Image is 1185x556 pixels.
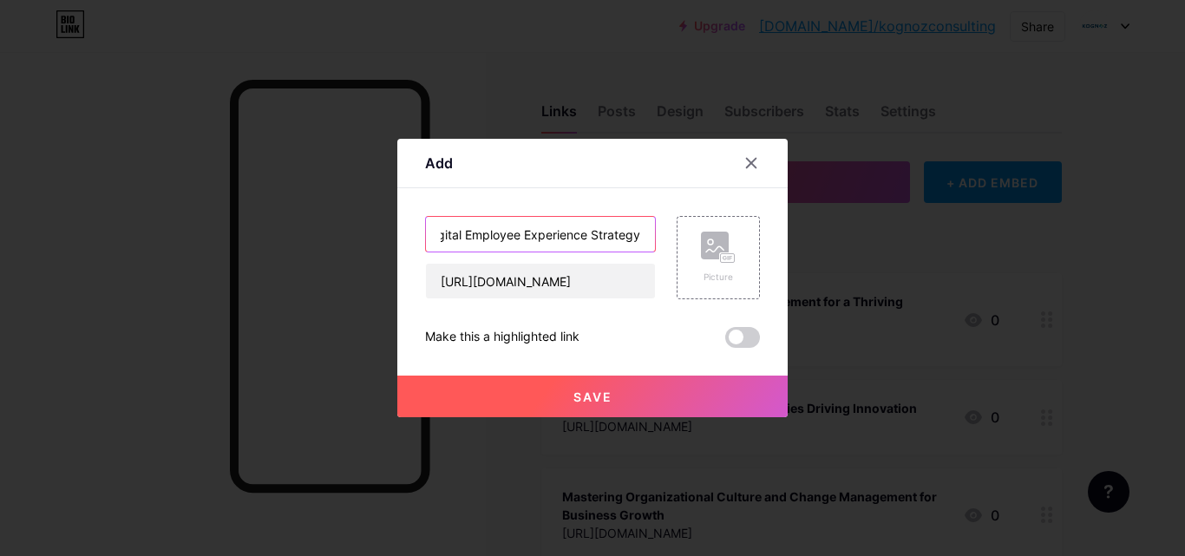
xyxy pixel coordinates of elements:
span: Save [573,389,612,404]
button: Save [397,376,788,417]
div: Make this a highlighted link [425,327,579,348]
div: Picture [701,271,736,284]
div: Add [425,153,453,173]
input: URL [426,264,655,298]
input: Title [426,217,655,252]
